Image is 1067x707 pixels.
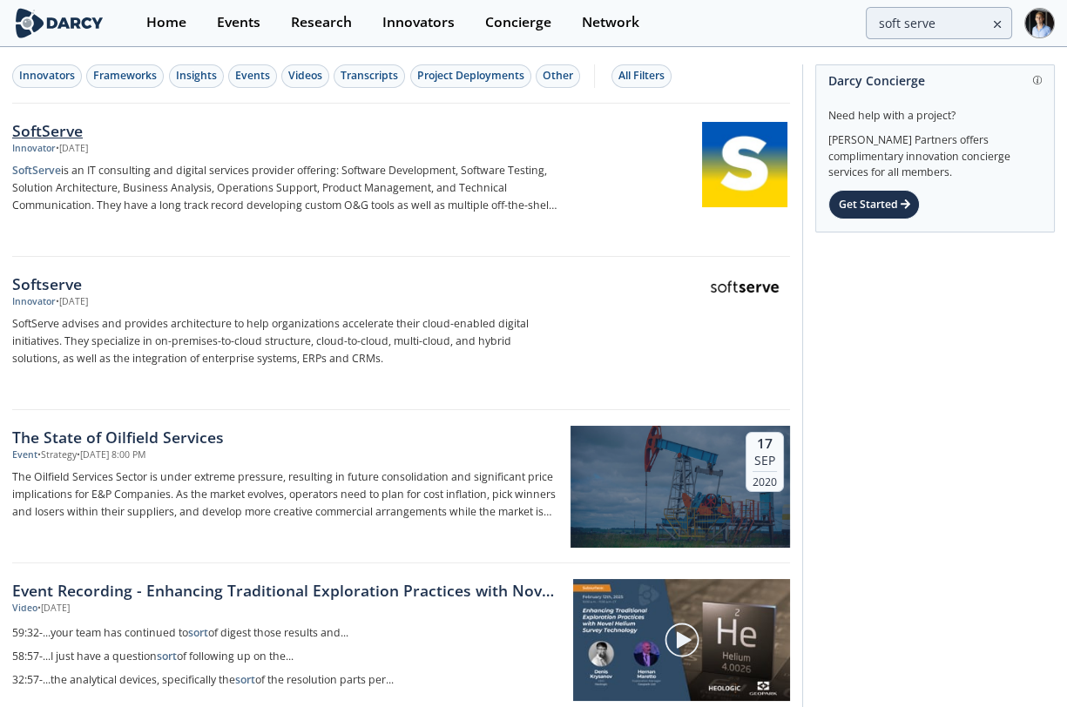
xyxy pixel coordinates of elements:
div: Insights [176,68,217,84]
div: Other [543,68,573,84]
p: SoftServe advises and provides architecture to help organizations accelerate their cloud-enabled ... [12,315,558,367]
div: • [DATE] [56,142,88,156]
div: Transcripts [341,68,398,84]
button: Frameworks [86,64,164,88]
div: Frameworks [93,68,157,84]
div: • [DATE] [56,295,88,309]
div: Innovator [12,142,56,156]
button: Other [536,64,580,88]
div: Get Started [828,190,920,219]
div: Darcy Concierge [828,65,1042,96]
div: Event [12,448,37,462]
img: information.svg [1033,76,1043,85]
div: Network [582,16,639,30]
img: logo-wide.svg [12,8,106,38]
div: Project Deployments [417,68,524,84]
div: Research [291,16,352,30]
div: [PERSON_NAME] Partners offers complimentary innovation concierge services for all members. [828,124,1042,181]
div: Innovator [12,295,56,309]
button: Videos [281,64,329,88]
div: 2020 [753,471,777,488]
button: Transcripts [334,64,405,88]
strong: SoftServe [12,163,61,178]
div: Concierge [485,16,551,30]
div: Home [146,16,186,30]
div: Videos [288,68,322,84]
button: Insights [169,64,224,88]
button: Events [228,64,277,88]
a: Softserve Innovator •[DATE] SoftServe advises and provides architecture to help organizations acc... [12,257,790,410]
p: The Oilfield Services Sector is under extreme pressure, resulting in future consolidation and sig... [12,468,558,521]
a: Event Recording - Enhancing Traditional Exploration Practices with Novel Helium Survey Technology [12,579,561,602]
button: Innovators [12,64,82,88]
div: The State of Oilfield Services [12,426,558,448]
a: SoftServe Innovator •[DATE] SoftServeis an IT consulting and digital services provider offering: ... [12,104,790,257]
div: Softserve [12,273,558,295]
div: Sep [753,453,777,468]
a: 59:32-...your team has continued tosortof digest those results and... [12,622,561,645]
button: All Filters [611,64,672,88]
div: Events [235,68,270,84]
a: 32:57-...the analytical devices, specifically thesortof the resolution parts per... [12,669,561,692]
img: Softserve [702,275,787,300]
strong: sort [235,672,255,687]
div: Events [217,16,260,30]
div: Need help with a project? [828,96,1042,124]
div: • Strategy • [DATE] 8:00 PM [37,448,145,462]
img: Profile [1024,8,1055,38]
div: Innovators [382,16,455,30]
button: Project Deployments [410,64,531,88]
div: SoftServe [12,119,558,142]
strong: sort [157,649,177,663]
div: All Filters [618,68,665,84]
div: 17 [753,435,777,453]
strong: sort [188,625,208,640]
img: SoftServe [702,122,787,207]
div: • [DATE] [37,602,70,616]
a: The State of Oilfield Services Event •Strategy•[DATE] 8:00 PM The Oilfield Services Sector is und... [12,410,790,563]
img: play-chapters-gray.svg [664,622,700,658]
p: is an IT consulting and digital services provider offering: Software Development, Software Testin... [12,162,558,214]
div: Video [12,602,37,616]
a: 58:57-...I just have a questionsortof following up on the... [12,645,561,669]
input: Advanced Search [866,7,1012,39]
div: Innovators [19,68,75,84]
